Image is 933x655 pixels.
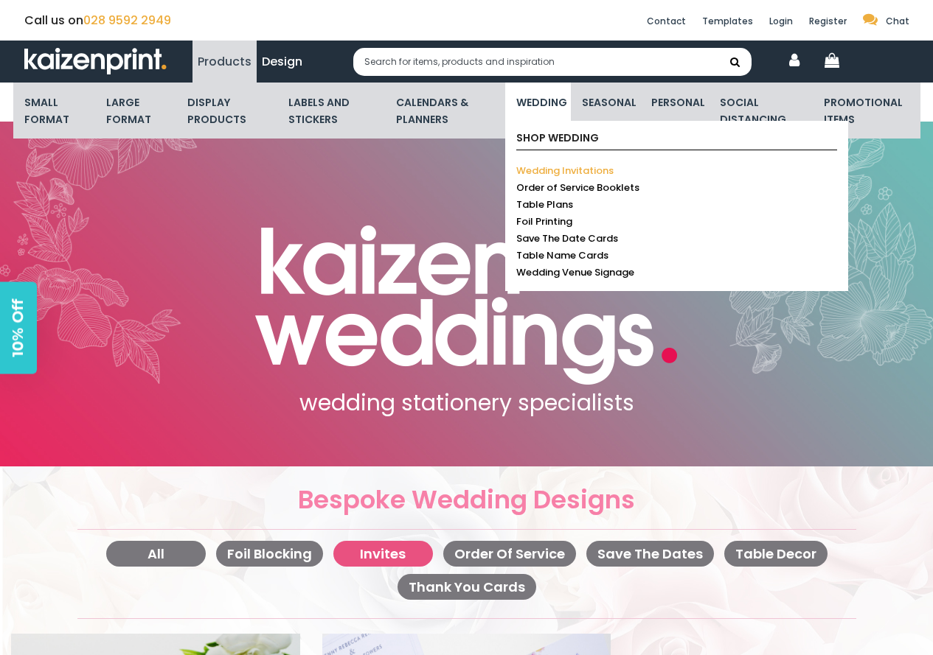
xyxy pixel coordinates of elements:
span: 10% Off [9,298,27,357]
a: Table Name Cards [516,248,608,262]
a: Design [262,52,302,71]
a: Large Format [106,84,151,138]
button: Save The Dates [586,541,714,567]
a: Contact [647,15,686,27]
a: 028 9592 2949 [83,12,171,29]
a: Templates [702,15,753,27]
a: Table Plans [516,197,573,211]
a: Social Distancing [720,84,786,138]
a: Wedding [516,84,567,121]
a: Products [198,52,252,71]
a: Foil Printing [516,214,572,228]
button: All [106,541,206,567]
a: Register [809,15,847,27]
button: Foil Blocking [216,541,323,567]
button: Invites [333,541,433,567]
a: Labels and Stickers [288,84,350,138]
a: Wedding Invitations [516,164,614,178]
span: Chat [886,15,909,27]
a: Display Products [187,84,246,138]
img: Kaizen Print - We print for businesses who want results! [24,48,167,75]
div: Call us on [24,11,305,29]
a: Save The Date Cards [516,231,618,245]
h2: Bespoke Wedding Designs [77,466,856,530]
a: Small Format [24,84,69,138]
h3: Shop Wedding [516,132,837,150]
a: Order of Service Booklets [516,181,639,195]
a: Wedding Venue Signage [516,265,634,279]
a: Chat [863,15,909,27]
button: Table Decor [724,541,828,567]
a: Login [769,15,793,27]
a: Calendars & Planners [396,84,468,138]
a: Seasonal [582,84,637,121]
button: Order Of Service [443,541,576,567]
a: Promotional Items [824,84,903,138]
a: Kaizen Print - We print for businesses who want results! [24,41,167,83]
button: Thank You Cards [398,574,536,600]
h1: wedding stationery specialists [24,390,909,416]
a: Personal [651,84,705,121]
